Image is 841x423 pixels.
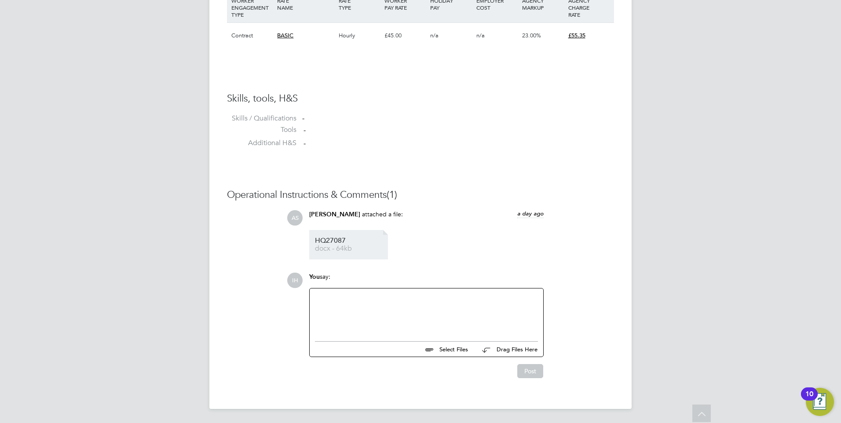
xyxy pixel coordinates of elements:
span: [PERSON_NAME] [309,211,360,218]
span: n/a [430,32,439,39]
span: HQ27087 [315,237,385,244]
label: Additional H&S [227,139,296,148]
a: HQ27087 docx - 64kb [315,237,385,252]
h3: Skills, tools, H&S [227,92,614,105]
button: Open Resource Center, 10 new notifications [806,388,834,416]
label: Skills / Qualifications [227,114,296,123]
span: IH [287,273,303,288]
div: 10 [805,394,813,405]
span: You [309,273,320,281]
div: - [302,114,614,123]
span: docx - 64kb [315,245,385,252]
div: Hourly [336,23,382,48]
span: AS [287,210,303,226]
span: n/a [476,32,485,39]
span: - [303,139,306,148]
span: 23.00% [522,32,541,39]
div: Contract [229,23,275,48]
span: BASIC [277,32,293,39]
span: (1) [387,189,397,201]
button: Drag Files Here [475,340,538,359]
label: Tools [227,125,296,135]
div: £45.00 [382,23,428,48]
h3: Operational Instructions & Comments [227,189,614,201]
span: a day ago [517,210,544,217]
span: £55.35 [568,32,585,39]
span: attached a file: [362,210,403,218]
div: say: [309,273,544,288]
button: Post [517,364,543,378]
span: - [303,126,306,135]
